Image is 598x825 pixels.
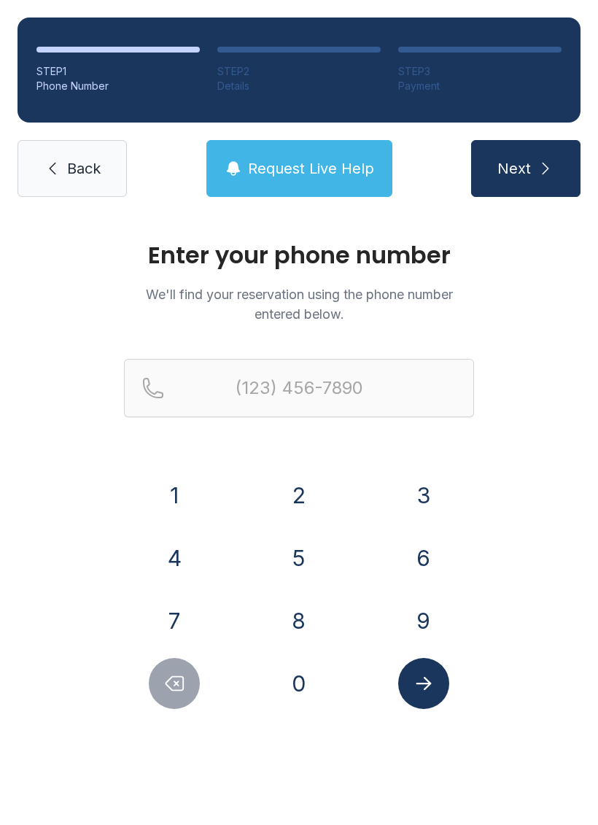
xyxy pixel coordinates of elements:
[398,595,449,646] button: 9
[124,284,474,324] p: We'll find your reservation using the phone number entered below.
[398,79,562,93] div: Payment
[398,470,449,521] button: 3
[36,79,200,93] div: Phone Number
[273,595,325,646] button: 8
[149,470,200,521] button: 1
[273,470,325,521] button: 2
[149,532,200,584] button: 4
[36,64,200,79] div: STEP 1
[149,658,200,709] button: Delete number
[217,64,381,79] div: STEP 2
[398,532,449,584] button: 6
[124,359,474,417] input: Reservation phone number
[149,595,200,646] button: 7
[67,158,101,179] span: Back
[398,64,562,79] div: STEP 3
[398,658,449,709] button: Submit lookup form
[497,158,531,179] span: Next
[217,79,381,93] div: Details
[273,532,325,584] button: 5
[124,244,474,267] h1: Enter your phone number
[273,658,325,709] button: 0
[248,158,374,179] span: Request Live Help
